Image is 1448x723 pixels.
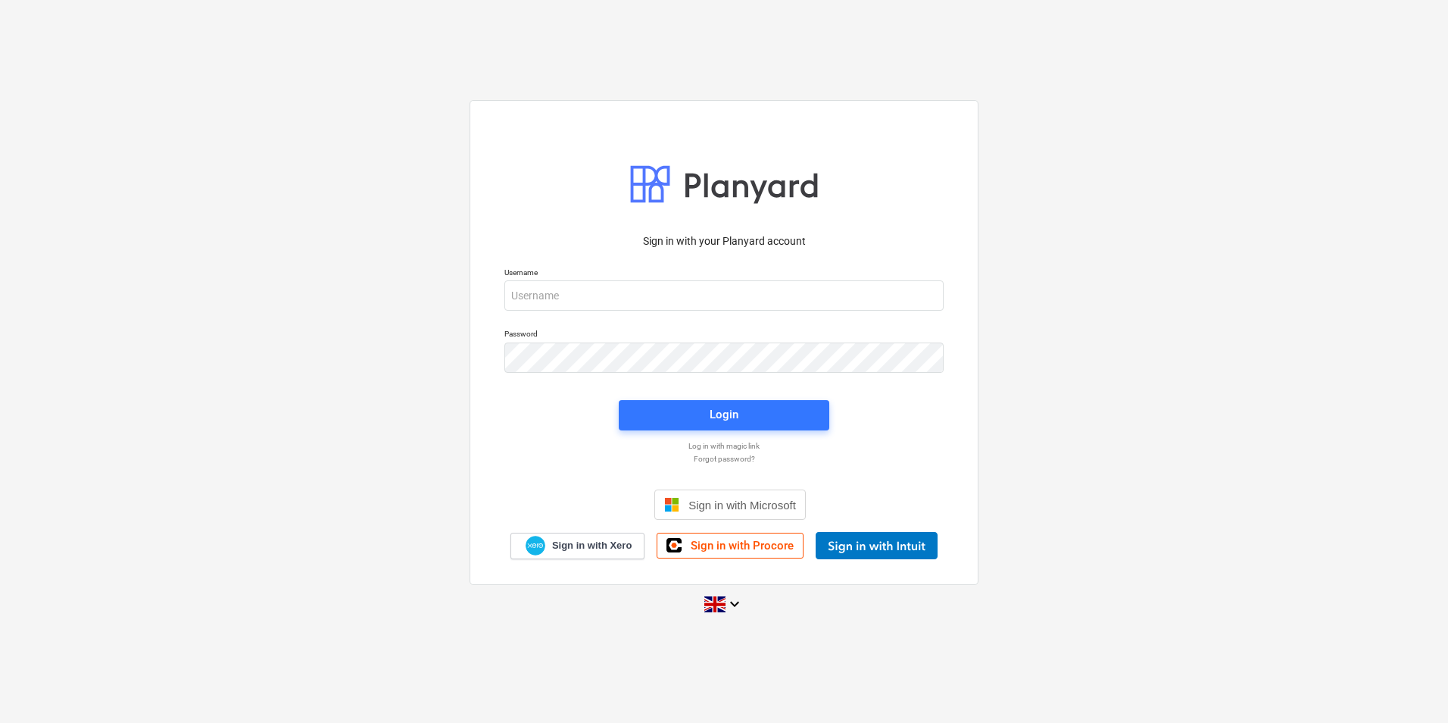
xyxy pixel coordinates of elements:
[504,280,944,311] input: Username
[497,441,951,451] a: Log in with magic link
[688,499,796,512] span: Sign in with Microsoft
[691,539,794,552] span: Sign in with Procore
[657,533,804,559] a: Sign in with Procore
[504,329,944,342] p: Password
[510,533,645,559] a: Sign in with Xero
[504,268,944,280] p: Username
[526,536,545,556] img: Xero logo
[619,400,829,430] button: Login
[552,539,632,552] span: Sign in with Xero
[726,595,744,613] i: keyboard_arrow_down
[504,233,944,249] p: Sign in with your Planyard account
[710,405,738,424] div: Login
[497,454,951,464] a: Forgot password?
[664,497,679,512] img: Microsoft logo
